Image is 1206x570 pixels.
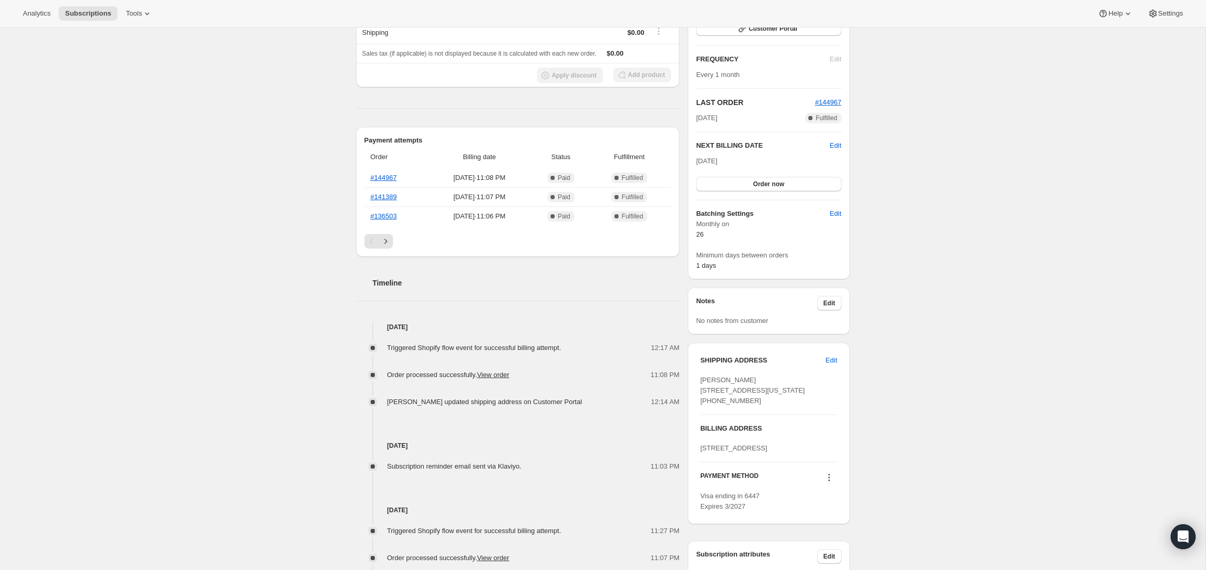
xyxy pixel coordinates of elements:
[371,193,397,201] a: #141389
[696,54,830,64] h2: FREQUENCY
[815,98,842,106] a: #144967
[387,371,509,379] span: Order processed successfully.
[816,114,837,122] span: Fulfilled
[696,177,841,191] button: Order now
[558,174,570,182] span: Paid
[650,25,667,37] button: Shipping actions
[23,9,50,18] span: Analytics
[696,113,717,123] span: [DATE]
[120,6,159,21] button: Tools
[823,205,847,222] button: Edit
[558,212,570,221] span: Paid
[749,24,797,33] span: Customer Portal
[627,29,645,36] span: $0.00
[696,209,830,219] h6: Batching Settings
[622,193,643,201] span: Fulfilled
[700,423,837,434] h3: BILLING ADDRESS
[696,157,717,165] span: [DATE]
[696,317,768,325] span: No notes from customer
[477,371,509,379] a: View order
[696,71,740,79] span: Every 1 month
[362,50,597,57] span: Sales tax (if applicable) is not displayed because it is calculated with each new order.
[1108,9,1122,18] span: Help
[607,49,624,57] span: $0.00
[696,230,703,238] span: 26
[371,174,397,182] a: #144967
[356,21,517,44] th: Shipping
[696,21,841,36] button: Customer Portal
[364,146,428,169] th: Order
[696,262,716,269] span: 1 days
[825,355,837,366] span: Edit
[696,296,817,310] h3: Notes
[753,180,784,188] span: Order now
[371,212,397,220] a: #136503
[126,9,142,18] span: Tools
[823,299,835,307] span: Edit
[830,209,841,219] span: Edit
[1171,524,1196,549] div: Open Intercom Messenger
[700,355,825,366] h3: SHIPPING ADDRESS
[819,352,843,369] button: Edit
[823,552,835,561] span: Edit
[558,193,570,201] span: Paid
[651,526,680,536] span: 11:27 PM
[830,140,841,151] button: Edit
[700,376,805,405] span: [PERSON_NAME] [STREET_ADDRESS][US_STATE] [PHONE_NUMBER]
[1092,6,1139,21] button: Help
[387,462,522,470] span: Subscription reminder email sent via Klaviyo.
[431,173,529,183] span: [DATE] · 11:08 PM
[387,527,561,535] span: Triggered Shopify flow event for successful billing attempt.
[59,6,117,21] button: Subscriptions
[696,549,817,564] h3: Subscription attributes
[387,344,561,352] span: Triggered Shopify flow event for successful billing attempt.
[700,444,767,452] span: [STREET_ADDRESS]
[364,234,672,249] nav: Pagination
[817,549,842,564] button: Edit
[651,397,679,407] span: 12:14 AM
[651,343,679,353] span: 12:17 AM
[622,174,643,182] span: Fulfilled
[594,152,665,162] span: Fulfillment
[700,472,758,486] h3: PAYMENT METHOD
[696,219,841,229] span: Monthly on
[696,97,815,108] h2: LAST ORDER
[17,6,57,21] button: Analytics
[477,554,509,562] a: View order
[387,398,582,406] span: [PERSON_NAME] updated shipping address on Customer Portal
[622,212,643,221] span: Fulfilled
[431,211,529,222] span: [DATE] · 11:06 PM
[817,296,842,310] button: Edit
[431,192,529,202] span: [DATE] · 11:07 PM
[696,250,841,261] span: Minimum days between orders
[651,461,680,472] span: 11:03 PM
[1142,6,1189,21] button: Settings
[378,234,393,249] button: Next
[651,370,680,380] span: 11:08 PM
[700,492,759,510] span: Visa ending in 6447 Expires 3/2027
[356,322,680,332] h4: [DATE]
[356,505,680,515] h4: [DATE]
[534,152,587,162] span: Status
[65,9,111,18] span: Subscriptions
[431,152,529,162] span: Billing date
[1158,9,1183,18] span: Settings
[387,554,509,562] span: Order processed successfully.
[815,97,842,108] button: #144967
[373,278,680,288] h2: Timeline
[356,441,680,451] h4: [DATE]
[651,553,680,563] span: 11:07 PM
[364,135,672,146] h2: Payment attempts
[696,140,830,151] h2: NEXT BILLING DATE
